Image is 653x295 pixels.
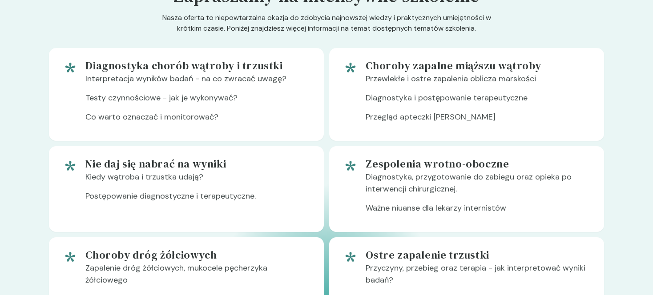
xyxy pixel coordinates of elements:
[85,190,310,209] p: Postępowanie diagnostyczne i terapeutyczne.
[366,262,590,293] p: Przyczyny, przebieg oraz terapia - jak interpretować wyniki badań?
[366,171,590,202] p: Diagnostyka, przygotowanie do zabiegu oraz opieka po interwencji chirurgicznej.
[366,59,590,73] h5: Choroby zapalne miąższu wątroby
[366,157,590,171] h5: Zespolenia wrotno-oboczne
[85,92,310,111] p: Testy czynnościowe - jak je wykonywać?
[85,157,310,171] h5: Nie daj się nabrać na wyniki
[85,262,310,293] p: Zapalenie dróg żółciowych, mukocele pęcherzyka żółciowego
[85,111,310,130] p: Co warto oznaczać i monitorować?
[366,92,590,111] p: Diagnostyka i postępowanie terapeutyczne
[85,59,310,73] h5: Diagnostyka chorób wątroby i trzustki
[85,248,310,262] h5: Choroby dróg żółciowych
[366,73,590,92] p: Przewlekłe i ostre zapalenia oblicza marskości
[366,248,590,262] h5: Ostre zapalenie trzustki
[156,12,497,48] p: Nasza oferta to niepowtarzalna okazja do zdobycia najnowszej wiedzy i praktycznych umiejętności w...
[366,111,590,130] p: Przegląd apteczki [PERSON_NAME]
[85,171,310,190] p: Kiedy wątroba i trzustka udają?
[366,202,590,221] p: Ważne niuanse dla lekarzy internistów
[85,73,310,92] p: Interpretacja wyników badań - na co zwracać uwagę?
